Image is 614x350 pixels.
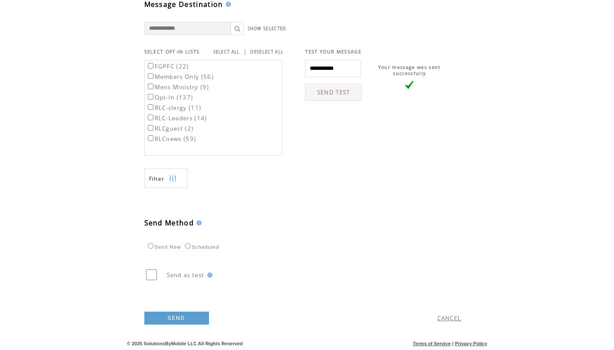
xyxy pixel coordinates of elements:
[305,84,362,101] a: SEND TEST
[146,244,181,250] label: Send Now
[378,64,441,76] span: Your message was sent successfully
[213,49,240,55] a: SELECT ALL
[146,114,207,122] label: RLC-Leaders (14)
[149,175,165,182] span: Show filters
[148,94,153,100] input: Opt-In (137)
[223,2,231,7] img: help.gif
[437,314,461,322] a: CANCEL
[144,49,200,55] span: SELECT OPT-IN LISTS
[452,341,453,346] span: |
[248,26,287,31] a: SHOW SELECTED
[148,135,153,141] input: RLCnews (59)
[413,341,451,346] a: Terms of Service
[405,81,414,89] img: vLarge.png
[146,125,194,132] label: RLCguest (2)
[148,243,153,249] input: Send Now
[455,341,487,346] a: Privacy Policy
[205,272,212,278] img: help.gif
[146,83,209,91] label: Mens Ministry (9)
[183,244,219,250] label: Scheduled
[146,135,196,143] label: RLCnews (59)
[146,94,193,101] label: Opt-In (137)
[144,312,209,325] a: SEND
[127,341,243,346] span: © 2025 SolutionsByMobile LLC All Rights Reserved
[146,62,189,70] label: FGPFC (22)
[148,63,153,69] input: FGPFC (22)
[146,104,202,112] label: RLC-clergy (11)
[305,49,362,55] span: TEST YOUR MESSAGE
[167,271,205,279] span: Send as test
[148,125,153,131] input: RLCguest (2)
[148,73,153,79] input: Members Only (56)
[144,169,187,188] a: Filter
[243,48,247,56] span: |
[148,84,153,89] input: Mens Ministry (9)
[185,243,190,249] input: Scheduled
[148,104,153,110] input: RLC-clergy (11)
[146,73,214,81] label: Members Only (56)
[169,169,177,188] img: filters.png
[194,220,202,225] img: help.gif
[250,49,284,55] a: DESELECT ALL
[144,218,194,228] span: Send Method
[148,115,153,120] input: RLC-Leaders (14)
